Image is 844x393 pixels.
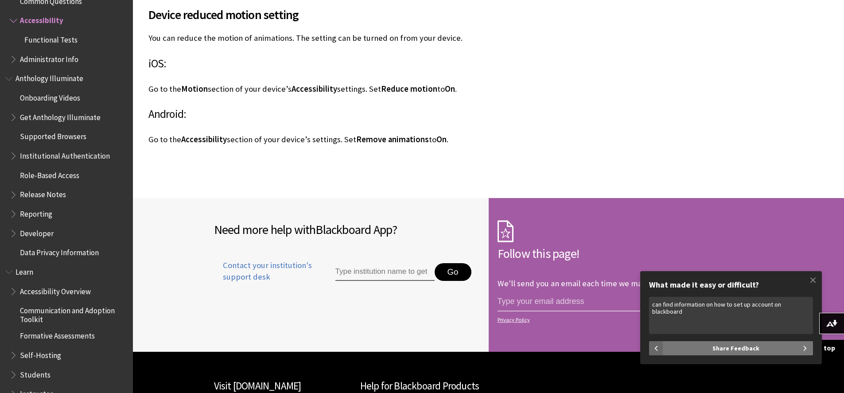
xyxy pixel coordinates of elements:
input: email address [498,293,669,311]
span: Reduce motion [381,84,437,94]
span: Get Anthology Illuminate [20,110,101,122]
span: Motion [181,84,208,94]
span: Role-Based Access [20,168,79,180]
span: Administrator Info [20,52,78,64]
span: Data Privacy Information [20,245,99,257]
span: Share Feedback [712,341,759,355]
a: Privacy Policy [498,317,761,323]
span: Device reduced motion setting [148,5,698,24]
span: Blackboard App [315,222,392,237]
span: Release Notes [20,187,66,199]
p: Go to the section of your device’s settings. Set to . [148,134,698,145]
p: You can reduce the motion of animations. The setting can be turned on from your device. [148,32,698,44]
div: What made it easy or difficult? [649,280,813,290]
span: Developer [20,226,54,238]
span: Communication and Adoption Toolkit [20,304,127,324]
span: Remove animations [356,134,429,144]
a: Contact your institution's support desk [214,260,315,293]
span: Contact your institution's support desk [214,260,315,283]
span: On [445,84,455,94]
h2: Need more help with ? [214,220,480,239]
span: Onboarding Videos [20,90,80,102]
span: Anthology Illuminate [16,71,83,83]
span: Supported Browsers [20,129,86,141]
nav: Book outline for Anthology Illuminate [5,71,128,261]
p: We'll send you an email each time we make an important change. [498,278,728,288]
a: Visit [DOMAIN_NAME] [214,379,301,392]
textarea: What made it easy or difficult? [649,297,813,334]
button: Share Feedback [663,341,813,355]
span: Self-Hosting [20,348,61,360]
p: Go to the section of your device’s settings. Set to . [148,83,698,95]
span: Accessibility Overview [20,284,91,296]
span: Reporting [20,206,52,218]
span: Students [20,367,51,379]
h3: Android: [148,106,698,123]
span: Formative Assessments [20,329,95,341]
span: Accessibility [20,13,63,25]
img: Subscription Icon [498,220,513,242]
span: On [436,134,447,144]
span: Learn [16,265,33,276]
span: Accessibility [292,84,337,94]
span: Functional Tests [24,32,78,44]
h3: iOS: [148,55,698,72]
span: Accessibility [181,134,227,144]
button: Go [435,263,471,281]
input: Type institution name to get support [335,263,435,281]
span: Institutional Authentication [20,148,110,160]
h2: Follow this page! [498,244,763,263]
